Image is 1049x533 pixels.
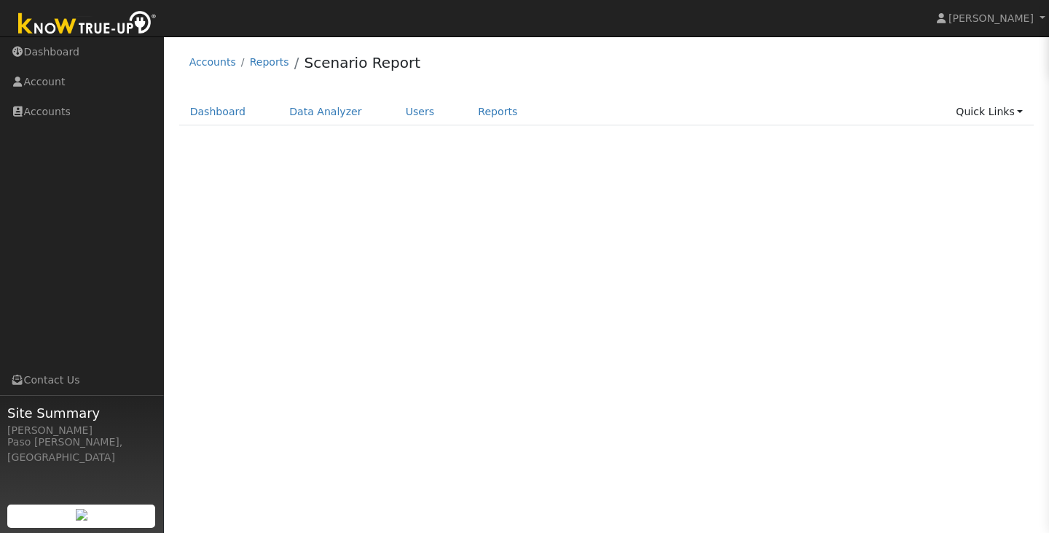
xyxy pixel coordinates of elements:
a: Reports [467,98,528,125]
div: [PERSON_NAME] [7,423,156,438]
a: Accounts [189,56,236,68]
span: Site Summary [7,403,156,423]
a: Scenario Report [304,54,420,71]
a: Users [395,98,446,125]
a: Reports [250,56,289,68]
span: [PERSON_NAME] [948,12,1034,24]
div: Paso [PERSON_NAME], [GEOGRAPHIC_DATA] [7,435,156,465]
img: retrieve [76,509,87,521]
img: Know True-Up [11,8,164,41]
a: Dashboard [179,98,257,125]
a: Quick Links [945,98,1034,125]
a: Data Analyzer [278,98,373,125]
